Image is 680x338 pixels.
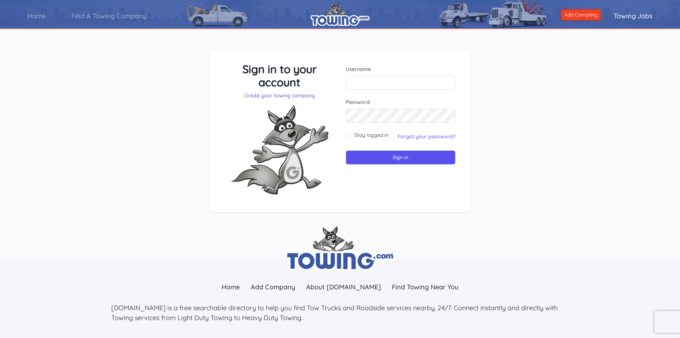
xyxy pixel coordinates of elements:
img: Fox-Excited.png [224,99,334,200]
a: Forgot your password? [397,133,456,140]
a: About [DOMAIN_NAME] [301,279,386,295]
img: towing [285,226,395,271]
a: Home [15,5,59,26]
input: Sign in [346,150,456,165]
a: Home [216,279,245,295]
a: Find A Towing Company [59,5,159,26]
a: Add Company [561,9,601,20]
img: logo.png [311,2,369,26]
a: Add Company [245,279,301,295]
a: Find Towing Near You [386,279,464,295]
label: Stay logged in [354,131,389,139]
a: Towing Jobs [601,5,665,26]
a: add your towing company [250,92,315,99]
label: Username [346,65,456,73]
p: Or [224,92,335,99]
h3: Sign in to your account [224,63,335,89]
label: Password [346,98,456,106]
p: [DOMAIN_NAME] is a free searchable directory to help you find Tow Trucks and Roadside services ne... [111,303,569,323]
